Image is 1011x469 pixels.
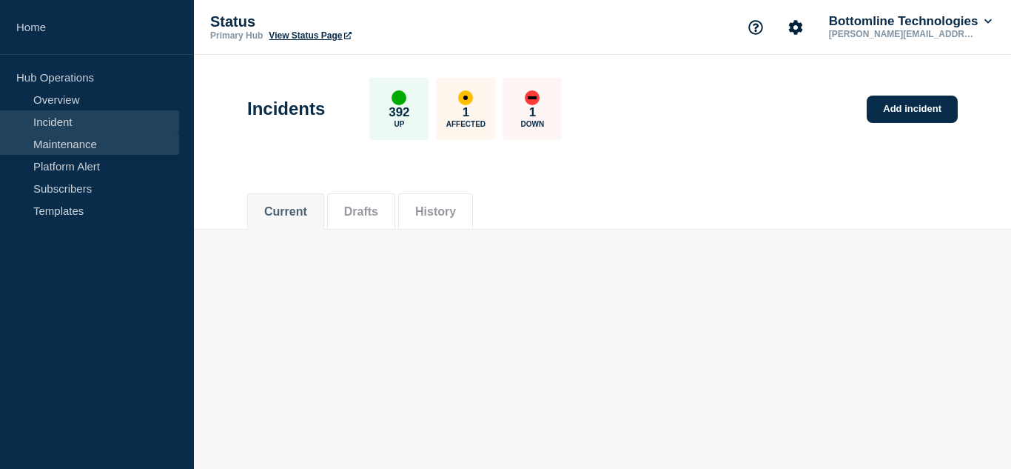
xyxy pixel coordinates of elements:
button: Current [264,205,307,219]
button: Drafts [344,205,378,219]
div: up [392,90,406,105]
button: Support [740,12,771,43]
p: Up [394,120,404,128]
button: History [415,205,456,219]
button: Bottomline Technologies [826,14,995,29]
h1: Incidents [247,99,325,119]
p: Primary Hub [210,30,263,41]
p: Status [210,13,506,30]
p: Affected [446,120,486,128]
p: 1 [463,105,469,120]
p: [PERSON_NAME][EMAIL_ADDRESS][PERSON_NAME][DOMAIN_NAME] [826,29,980,39]
div: affected [458,90,473,105]
a: Add incident [867,96,958,123]
a: View Status Page [269,30,351,41]
p: Down [521,120,545,128]
p: 1 [529,105,536,120]
button: Account settings [780,12,811,43]
div: down [525,90,540,105]
p: 392 [389,105,409,120]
